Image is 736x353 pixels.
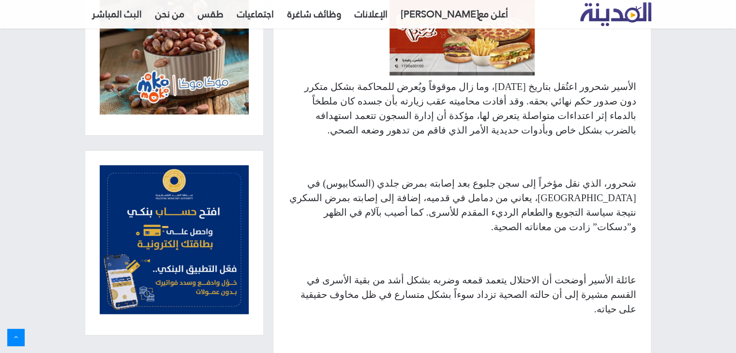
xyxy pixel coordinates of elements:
[580,2,651,26] img: تلفزيون المدينة
[580,3,651,27] a: تلفزيون المدينة
[288,176,636,234] p: شحرور، الذي نقل مؤخراً إلى سجن جلبوع بعد إصابته بمرض جلدي (السكابيوس) في [GEOGRAPHIC_DATA]، يعاني...
[288,273,636,316] p: عائلة الأسير أوضحت أن الاحتلال يتعمد قمعه وضربه بشكل أشد من بقية الأسرى في القسم مشيرة إلى أن حال...
[288,79,636,137] p: الأسير شحرور اعتُقل بتاريخ [DATE]، وما زال موقوفاً ويُعرض للمحاكمة بشكل متكرر دون صدور حكم نهائي ...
